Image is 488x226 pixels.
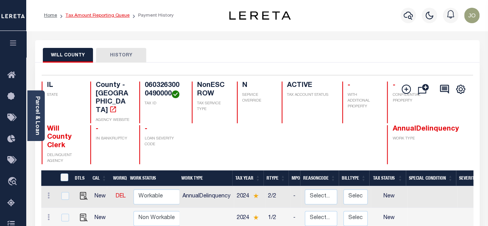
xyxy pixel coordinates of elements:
span: - [145,126,147,133]
th: BillType: activate to sort column ascending [339,170,369,186]
h4: IL [47,82,81,90]
span: - [348,82,350,89]
h4: N [242,82,272,90]
p: DELINQUENT AGENCY [47,153,81,164]
button: HISTORY [96,48,146,63]
h4: NonESCROW [197,82,227,98]
a: DEL [116,194,126,199]
p: TAX ID [145,101,183,107]
a: Home [44,13,57,18]
th: WorkQ [110,170,127,186]
p: LOAN SEVERITY CODE [145,136,183,148]
p: TAX SERVICE TYPE [197,101,227,112]
p: WITH ADDITIONAL PROPERTY [348,92,378,110]
p: WORK TYPE [392,136,427,142]
th: Tax Year: activate to sort column ascending [232,170,263,186]
td: New [371,186,407,208]
th: Work Status [127,170,179,186]
h4: ACTIVE [287,82,333,90]
span: - [96,126,98,133]
th: &nbsp; [56,170,72,186]
h4: 0603263000490000 [145,82,183,98]
th: DTLS [72,170,89,186]
img: Star.svg [253,215,258,220]
th: Work Type [178,170,232,186]
p: SERVICE OVERRIDE [242,92,272,104]
p: TAX ACCOUNT STATUS [287,92,333,98]
img: logo-dark.svg [229,11,291,20]
th: Special Condition: activate to sort column ascending [406,170,456,186]
li: Payment History [130,12,174,19]
a: Parcel & Loan [34,96,40,135]
th: CAL: activate to sort column ascending [89,170,110,186]
p: STATE [47,92,81,98]
td: AnnualDelinquency [179,186,234,208]
button: WILL COUNTY [43,48,93,63]
th: ReasonCode: activate to sort column ascending [300,170,339,186]
p: AGENCY WEBSITE [96,117,130,123]
th: RType: activate to sort column ascending [263,170,289,186]
img: Star.svg [253,193,258,198]
th: &nbsp;&nbsp;&nbsp;&nbsp;&nbsp;&nbsp;&nbsp;&nbsp;&nbsp;&nbsp; [41,170,56,186]
th: MPO [289,170,300,186]
td: 2024 [234,186,265,208]
td: - [290,186,302,208]
span: AnnualDelinquency [392,126,459,133]
span: Will County Clerk [47,126,72,149]
h4: County - [GEOGRAPHIC_DATA] [96,82,130,115]
a: Tax Amount Reporting Queue [66,13,130,18]
p: CONFIDENTIAL PROPERTY [392,92,427,104]
th: Tax Status: activate to sort column ascending [369,170,406,186]
p: IN BANKRUPTCY [96,136,130,142]
td: New [91,186,113,208]
td: 2/2 [265,186,290,208]
img: svg+xml;base64,PHN2ZyB4bWxucz0iaHR0cDovL3d3dy53My5vcmcvMjAwMC9zdmciIHBvaW50ZXItZXZlbnRzPSJub25lIi... [464,8,480,23]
